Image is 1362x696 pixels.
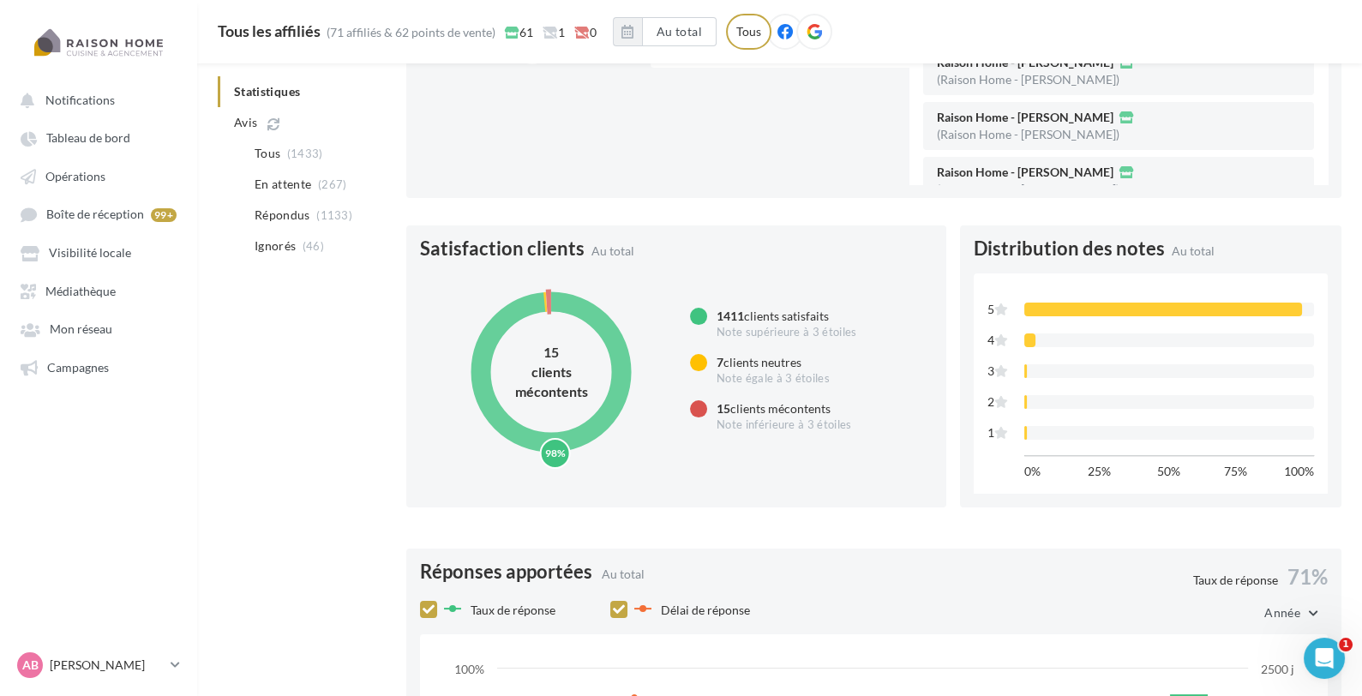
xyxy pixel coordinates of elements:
div: 0% [1024,463,1097,480]
span: Raison Home - [PERSON_NAME] [937,57,1113,69]
a: Visibilité locale [10,237,187,267]
iframe: Intercom live chat [1304,638,1345,679]
span: Opérations [45,169,105,183]
div: 15 [500,343,603,363]
span: Au total [602,567,645,581]
span: Tous [255,145,280,162]
span: Raison Home - [PERSON_NAME] [937,166,1113,178]
span: Taux de réponse [1193,573,1278,587]
div: 100% [1241,463,1314,480]
button: Au total [613,17,717,46]
span: Répondus [255,207,310,224]
span: Visibilité locale [49,246,131,261]
span: (46) [303,239,324,253]
span: Boîte de réception [46,207,144,222]
button: Notifications [10,84,180,115]
a: Tableau de bord [10,122,187,153]
span: Raison Home - [PERSON_NAME] [937,111,1113,123]
button: Au total [642,17,717,46]
div: Tous [726,14,771,50]
div: Tous les affiliés [218,23,321,39]
span: Tableau de bord [46,131,130,146]
div: 4 [987,332,1011,349]
div: 99+ [151,208,177,222]
span: Au total [1172,243,1215,260]
div: 1 [987,424,1011,441]
text: 98% [545,447,566,459]
div: Note inférieure à 3 étoiles [717,417,852,433]
div: (Raison Home - [PERSON_NAME]) [937,74,1119,86]
span: Au total [591,243,634,260]
a: Mon réseau [10,313,187,344]
div: clients neutres [717,354,830,371]
a: Médiathèque [10,275,187,306]
text: 100% [454,662,484,676]
span: Avis [234,114,257,131]
span: Année [1264,605,1300,620]
span: Médiathèque [45,284,116,298]
span: 1 [1339,638,1353,651]
span: Délai de réponse [661,602,750,616]
span: 7 [717,355,723,369]
a: Campagnes [10,351,187,382]
div: clients mécontents [717,400,852,417]
span: En attente [255,176,312,193]
span: 75% [1224,463,1247,480]
span: 25% [1088,463,1111,480]
span: Réponses apportées [420,562,592,581]
div: Note égale à 3 étoiles [717,371,830,387]
text: 2500 j [1261,662,1294,676]
div: (71 affiliés & 62 points de vente) [327,24,495,41]
div: 5 [987,301,1011,318]
span: AB [22,657,39,674]
div: 2 [987,393,1011,411]
span: Distribution des notes [974,239,1165,258]
span: (1433) [287,147,323,160]
a: Opérations [10,160,187,191]
span: 50% [1157,463,1180,480]
div: (Raison Home - [PERSON_NAME]) [937,129,1119,141]
span: Campagnes [47,360,109,375]
span: Ignorés [255,237,296,255]
span: 71% [1287,564,1328,589]
span: Satisfaction clients [420,239,585,258]
div: 3 [987,363,1011,380]
span: (267) [318,177,347,191]
span: Taux de réponse [471,602,555,616]
div: Note supérieure à 3 étoiles [717,325,857,340]
span: 1 [543,24,565,41]
div: clients satisfaits [717,308,857,325]
span: (1133) [316,208,352,222]
span: 0 [574,24,597,41]
button: Année [1251,598,1328,627]
span: Notifications [45,93,115,107]
div: (Raison Home - [PERSON_NAME]) [937,183,1119,195]
span: 15 [717,401,730,416]
p: [PERSON_NAME] [50,657,164,674]
a: AB [PERSON_NAME] [14,649,183,681]
span: Mon réseau [50,322,112,337]
span: 61 [505,24,533,41]
a: Boîte de réception 99+ [10,198,187,230]
span: 1411 [717,309,744,323]
div: clients mécontents [500,362,603,401]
